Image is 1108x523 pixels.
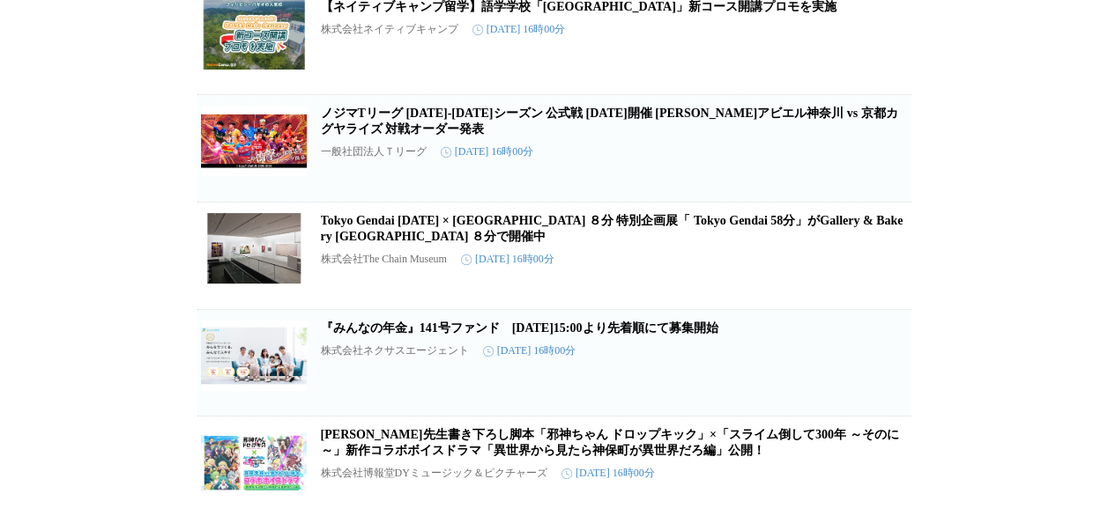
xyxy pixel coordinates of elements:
[201,320,307,391] img: 『みんなの年金』141号ファンド 2025年9月16日（火）15:00より先着順にて募集開始
[321,466,547,481] p: 株式会社博報堂DYミュージック＆ピクチャーズ
[321,214,904,243] a: Tokyo Gendai [DATE] × [GEOGRAPHIC_DATA] ８分 特別企画展「 Tokyo Gendai 58分」がGallery & Bakery [GEOGRAPHIC_...
[321,321,718,335] a: 『みんなの年金』141号ファンド [DATE]15:00より先着順にて募集開始
[321,252,447,267] p: 株式会社The Chain Museum
[561,466,655,481] time: [DATE] 16時00分
[321,428,899,457] a: [PERSON_NAME]先生書き下ろし脚本「邪神ちゃん ドロップキック」×「スライム倒して300年 ～そのに～」新作コラボボイスドラマ「異世界から見たら神保町が異世界だろ編」公開！
[321,144,427,159] p: 一般社団法人Ｔリーグ
[441,144,534,159] time: [DATE] 16時00分
[321,22,458,37] p: 株式会社ネイティブキャンプ
[461,252,554,267] time: [DATE] 16時00分
[472,22,566,37] time: [DATE] 16時00分
[201,213,307,284] img: Tokyo Gendai 2025 × Tokyo ８分 特別企画展「 Tokyo Gendai 58分」がGallery & Bakery Tokyo ８分で開催中
[321,107,898,136] a: ノジマTリーグ [DATE]-[DATE]シーズン 公式戦 [DATE]開催 [PERSON_NAME]アビエル神奈川 vs 京都カグヤライズ 対戦オーダー発表
[201,427,307,497] img: 森田季節先生書き下ろし脚本「邪神ちゃん ドロップキック」×「スライム倒して300年 ～そのに～」新作コラボボイスドラマ「異世界から見たら神保町が異世界だろ編」公開！
[321,343,469,358] p: 株式会社ネクサスエージェント
[201,106,307,176] img: ノジマTリーグ 2025-2026シーズン 公式戦 9月13日開催 木下アビエル神奈川 vs 京都カグヤライズ 対戦オーダー発表
[483,343,576,358] time: [DATE] 16時00分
